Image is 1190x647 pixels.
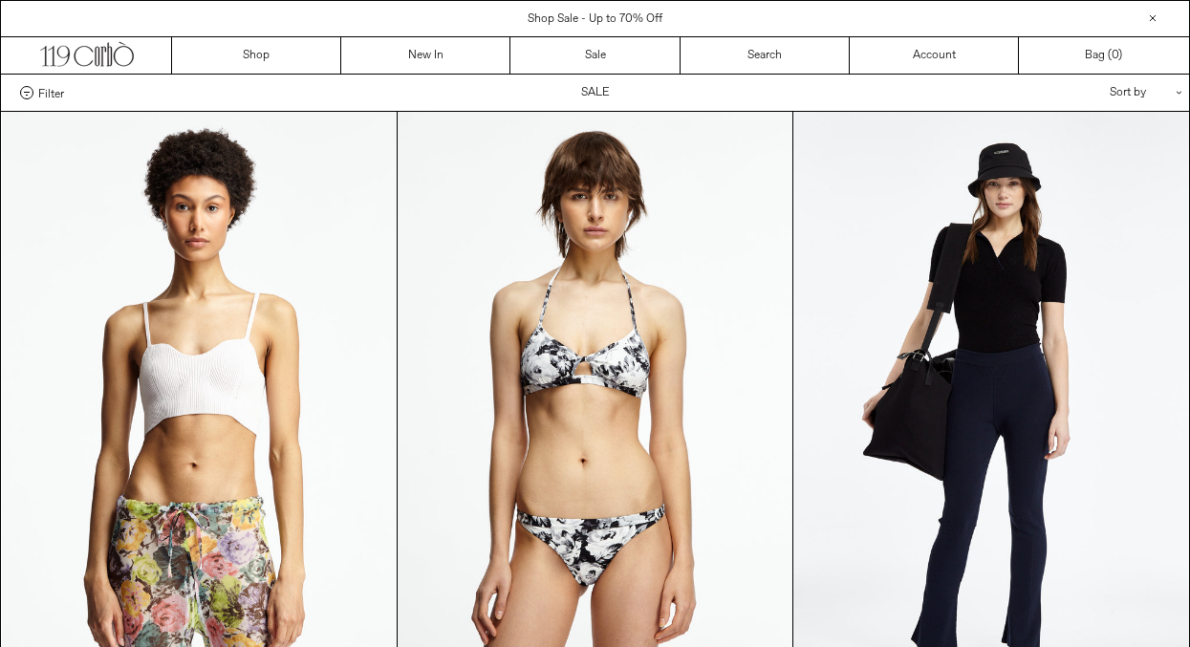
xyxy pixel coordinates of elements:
a: Bag () [1019,37,1188,74]
a: Sale [510,37,680,74]
a: Search [681,37,850,74]
div: Sort by [998,75,1170,111]
a: Shop Sale - Up to 70% Off [528,11,662,27]
span: 0 [1112,48,1118,63]
span: Filter [38,86,64,99]
a: Shop [172,37,341,74]
span: ) [1112,47,1122,64]
a: New In [341,37,510,74]
a: Account [850,37,1019,74]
